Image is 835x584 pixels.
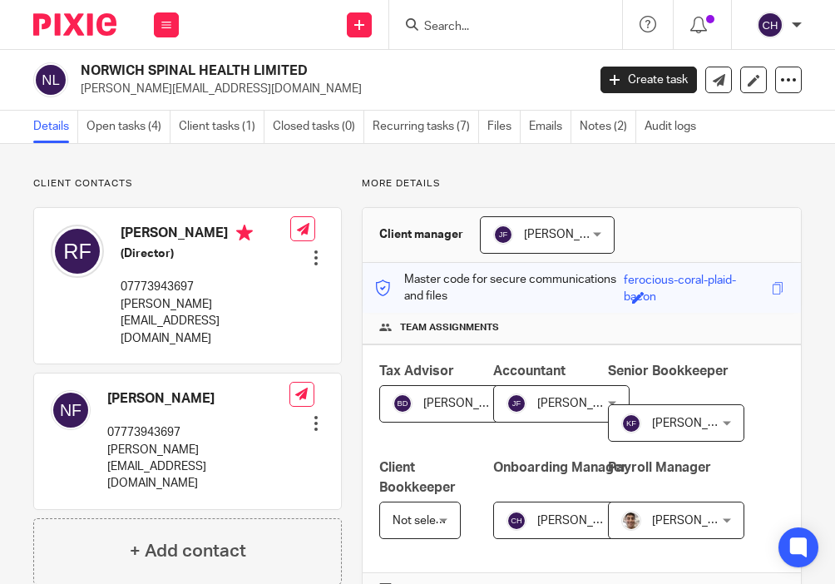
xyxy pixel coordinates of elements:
span: Client Bookkeeper [379,461,456,493]
p: [PERSON_NAME][EMAIL_ADDRESS][DOMAIN_NAME] [81,81,576,97]
span: Team assignments [400,321,499,334]
p: More details [362,177,802,191]
a: Details [33,111,78,143]
img: svg%3E [393,393,413,413]
h5: (Director) [121,245,290,262]
p: 07773943697 [121,279,290,295]
img: svg%3E [621,413,641,433]
img: svg%3E [51,225,104,278]
a: Create task [600,67,697,93]
a: Closed tasks (0) [273,111,364,143]
span: Payroll Manager [608,461,711,474]
span: [PERSON_NAME] [537,398,629,409]
span: [PERSON_NAME] [423,398,515,409]
p: Client contacts [33,177,342,191]
img: svg%3E [506,511,526,531]
span: [PERSON_NAME] [537,515,629,527]
a: Client tasks (1) [179,111,264,143]
h3: Client manager [379,226,463,243]
img: Pixie [33,13,116,36]
span: Tax Advisor [379,364,454,378]
span: Not selected [393,515,460,527]
a: Emails [529,111,571,143]
a: Audit logs [645,111,704,143]
p: [PERSON_NAME][EMAIL_ADDRESS][DOMAIN_NAME] [107,442,289,492]
p: [PERSON_NAME][EMAIL_ADDRESS][DOMAIN_NAME] [121,296,290,347]
img: svg%3E [493,225,513,245]
img: PXL_20240409_141816916.jpg [621,511,641,531]
img: svg%3E [51,390,91,430]
a: Recurring tasks (7) [373,111,479,143]
i: Primary [236,225,253,241]
p: Master code for secure communications and files [375,271,624,305]
h4: [PERSON_NAME] [107,390,289,408]
img: svg%3E [506,393,526,413]
span: [PERSON_NAME] [524,229,615,240]
span: [PERSON_NAME] [652,515,744,527]
div: ferocious-coral-plaid-bacon [624,272,768,291]
h2: NORWICH SPINAL HEALTH LIMITED [81,62,477,80]
img: svg%3E [33,62,68,97]
h4: + Add contact [130,538,246,564]
span: Onboarding Manager [493,461,627,474]
input: Search [422,20,572,35]
span: Senior Bookkeeper [608,364,729,378]
a: Files [487,111,521,143]
h4: [PERSON_NAME] [121,225,290,245]
span: [PERSON_NAME] [652,418,744,429]
a: Open tasks (4) [86,111,170,143]
span: Accountant [493,364,566,378]
img: svg%3E [757,12,783,38]
p: 07773943697 [107,424,289,441]
a: Notes (2) [580,111,636,143]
